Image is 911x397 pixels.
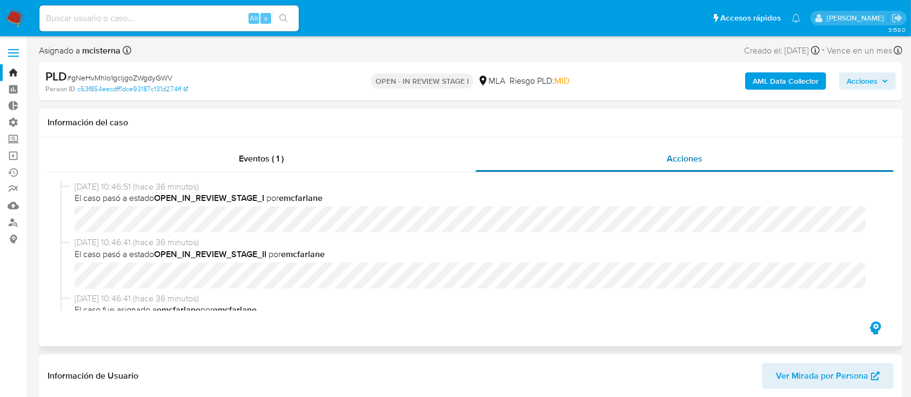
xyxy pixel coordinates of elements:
a: Notificaciones [792,14,801,23]
b: Person ID [45,84,75,94]
a: Salir [892,12,903,24]
b: emcfarlane [157,304,200,316]
b: AML Data Collector [753,72,819,90]
span: s [264,13,267,23]
span: Asignado a [39,45,120,57]
h1: Información del caso [48,117,894,128]
b: PLD [45,68,67,85]
div: MLA [478,75,505,87]
span: - [822,43,825,58]
span: [DATE] 10:46:41 (hace 36 minutos) [75,237,876,248]
b: mcisterna [80,44,120,57]
b: emcfarlane [281,248,325,260]
span: Ver Mirada por Persona [776,363,868,389]
span: [DATE] 10:46:51 (hace 36 minutos) [75,181,876,193]
b: emcfarlane [213,304,257,316]
input: Buscar usuario o caso... [39,11,299,25]
a: c53f854eecdff1dce93187c131d274ff [77,84,188,94]
b: OPEN_IN_REVIEW_STAGE_II [154,248,266,260]
span: El caso pasó a estado por [75,192,876,204]
button: Acciones [839,72,896,90]
span: # gNeHvMhIo1gcljgoZWgdyGWV [67,72,172,83]
span: Vence en un mes [827,45,892,57]
span: El caso pasó a estado por [75,248,876,260]
span: Alt [250,13,258,23]
span: Riesgo PLD: [510,75,570,87]
span: Accesos rápidos [720,12,781,24]
h1: Información de Usuario [48,371,138,381]
span: El caso fue asignado a por [75,304,876,316]
span: MID [554,75,570,87]
span: Acciones [667,152,702,165]
p: OPEN - IN REVIEW STAGE I [371,73,473,89]
p: ezequiel.castrillon@mercadolibre.com [827,13,888,23]
button: search-icon [272,11,294,26]
span: [DATE] 10:46:41 (hace 36 minutos) [75,293,876,305]
div: Creado el: [DATE] [744,43,820,58]
b: emcfarlane [279,192,323,204]
span: Acciones [847,72,877,90]
span: Eventos ( 1 ) [239,152,284,165]
button: AML Data Collector [745,72,826,90]
b: OPEN_IN_REVIEW_STAGE_I [154,192,264,204]
button: Ver Mirada por Persona [762,363,894,389]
